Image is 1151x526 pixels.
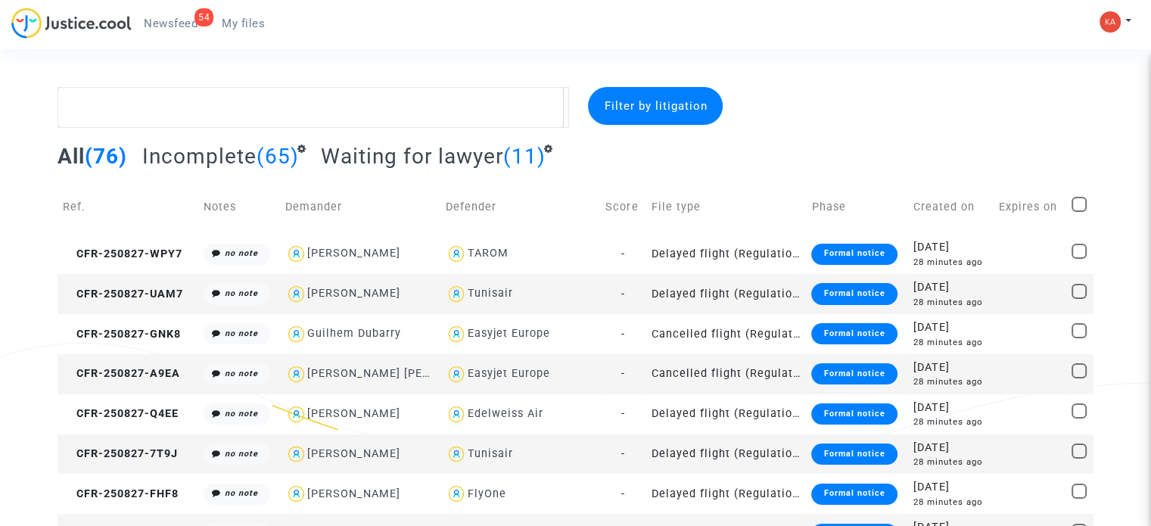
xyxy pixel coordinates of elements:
td: Ref. [58,180,198,234]
div: Formal notice [811,363,897,384]
td: Score [600,180,645,234]
i: no note [225,369,258,378]
td: Defender [440,180,601,234]
a: My files [210,12,277,35]
td: Notes [198,180,280,234]
img: icon-user.svg [446,323,468,345]
div: 28 minutes ago [913,496,988,509]
img: 5313a9924b78e7fbfe8fb7f85326e248 [1100,11,1121,33]
img: icon-user.svg [446,283,468,305]
td: Delayed flight (Regulation EC 261/2004) [646,394,807,434]
span: CFR-250827-GNK8 [63,328,181,341]
div: Edelweiss Air [467,407,543,420]
img: jc-logo.svg [11,8,132,39]
div: [DATE] [913,400,988,416]
span: - [621,288,625,300]
img: icon-user.svg [285,403,307,425]
div: FlyOne [467,487,506,500]
div: [DATE] [913,479,988,496]
td: Created on [908,180,993,234]
span: Newsfeed [144,17,198,30]
span: - [621,487,625,500]
div: 28 minutes ago [913,416,988,428]
img: icon-user.svg [446,444,468,465]
div: Formal notice [811,283,897,304]
div: 28 minutes ago [913,375,988,388]
span: - [621,328,625,341]
span: Waiting for lawyer [321,144,503,169]
span: - [621,247,625,260]
div: 28 minutes ago [913,456,988,468]
td: Cancelled flight (Regulation EC 261/2004) [646,314,807,354]
img: icon-user.svg [285,283,307,305]
i: no note [225,288,258,298]
span: CFR-250827-Q4EE [63,407,179,420]
span: - [621,367,625,380]
i: no note [225,328,258,338]
div: [PERSON_NAME] [307,407,400,420]
div: [PERSON_NAME] [307,447,400,460]
span: (76) [85,144,127,169]
div: Formal notice [811,403,897,425]
span: - [621,407,625,420]
td: File type [646,180,807,234]
span: CFR-250827-7T9J [63,447,178,460]
i: no note [225,409,258,419]
i: no note [225,248,258,258]
img: icon-user.svg [446,403,468,425]
td: Demander [280,180,440,234]
img: icon-user.svg [285,243,307,265]
div: Tunisair [467,287,512,300]
div: [DATE] [913,279,988,296]
div: Tunisair [467,447,512,460]
img: icon-user.svg [285,444,307,465]
span: My files [222,17,265,30]
div: 28 minutes ago [913,256,988,269]
td: Delayed flight (Regulation EC 261/2004) [646,274,807,314]
div: [PERSON_NAME] [307,487,400,500]
div: Formal notice [811,484,897,505]
span: CFR-250827-FHF8 [63,487,179,500]
i: no note [225,488,258,498]
div: [DATE] [913,239,988,256]
div: [PERSON_NAME] [PERSON_NAME] [307,367,497,380]
td: Delayed flight (Regulation EC 261/2004) [646,234,807,274]
td: Delayed flight (Regulation EC 261/2004) [646,474,807,514]
img: icon-user.svg [446,363,468,385]
div: Guilhem Dubarry [307,327,401,340]
a: 54Newsfeed [132,12,210,35]
span: CFR-250827-WPY7 [63,247,182,260]
div: [PERSON_NAME] [307,287,400,300]
div: Easyjet Europe [467,327,549,340]
img: icon-user.svg [285,363,307,385]
i: no note [225,449,258,459]
span: All [58,144,85,169]
td: Cancelled flight (Regulation EC 261/2004) [646,354,807,394]
img: icon-user.svg [446,243,468,265]
span: - [621,447,625,460]
td: Delayed flight (Regulation EC 261/2004) [646,434,807,475]
span: CFR-250827-UAM7 [63,288,183,300]
div: 54 [194,8,213,26]
div: [DATE] [913,359,988,376]
div: Formal notice [811,444,897,465]
div: 28 minutes ago [913,336,988,349]
img: icon-user.svg [285,323,307,345]
div: TAROM [467,247,508,260]
td: Expires on [994,180,1066,234]
div: [DATE] [913,440,988,456]
div: Easyjet Europe [467,367,549,380]
div: [PERSON_NAME] [307,247,400,260]
div: Formal notice [811,244,897,265]
td: Phase [806,180,908,234]
span: Filter by litigation [604,99,707,113]
div: 28 minutes ago [913,296,988,309]
span: CFR-250827-A9EA [63,367,180,380]
img: icon-user.svg [446,483,468,505]
span: Incomplete [142,144,257,169]
div: [DATE] [913,319,988,336]
span: (11) [503,144,546,169]
img: icon-user.svg [285,483,307,505]
div: Formal notice [811,323,897,344]
span: (65) [257,144,299,169]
